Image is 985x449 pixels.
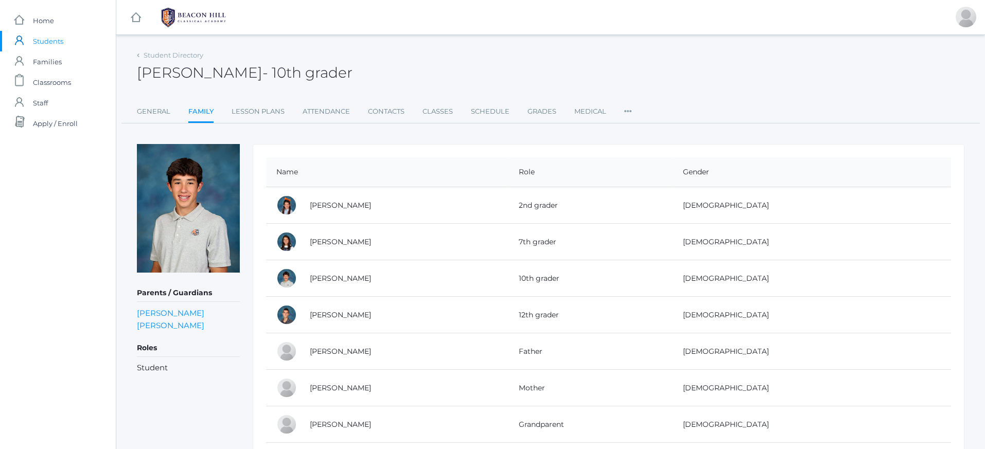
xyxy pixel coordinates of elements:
[266,157,508,187] th: Name
[310,201,371,210] a: [PERSON_NAME]
[673,157,951,187] th: Gender
[310,383,371,392] a: [PERSON_NAME]
[508,370,673,406] td: Mother
[956,7,976,27] div: Vanessa Benson
[137,362,240,374] li: Student
[33,113,78,134] span: Apply / Enroll
[673,187,951,224] td: [DEMOGRAPHIC_DATA]
[188,101,214,123] a: Family
[33,72,71,93] span: Classrooms
[276,195,297,215] div: Alexandra Benson
[137,101,170,122] a: General
[508,157,673,187] th: Role
[508,406,673,443] td: Grandparent
[137,320,204,330] a: [PERSON_NAME]
[303,101,350,122] a: Attendance
[137,144,240,273] img: Maximillian Benson
[508,187,673,224] td: 2nd grader
[673,297,951,333] td: [DEMOGRAPHIC_DATA]
[276,378,297,398] div: Vanessa Benson
[310,420,371,429] a: [PERSON_NAME]
[673,370,951,406] td: [DEMOGRAPHIC_DATA]
[137,339,240,357] h5: Roles
[508,224,673,260] td: 7th grader
[33,51,62,72] span: Families
[232,101,285,122] a: Lesson Plans
[276,341,297,362] div: Matt Benson
[423,101,453,122] a: Classes
[310,310,371,319] a: [PERSON_NAME]
[673,333,951,370] td: [DEMOGRAPHIC_DATA]
[33,10,54,31] span: Home
[144,51,203,59] a: Student Directory
[673,224,951,260] td: [DEMOGRAPHIC_DATA]
[527,101,556,122] a: Grades
[508,333,673,370] td: Father
[574,101,606,122] a: Medical
[33,31,63,51] span: Students
[276,231,297,252] div: Juliana Benson
[368,101,404,122] a: Contacts
[508,260,673,297] td: 10th grader
[137,284,240,302] h5: Parents / Guardians
[310,274,371,283] a: [PERSON_NAME]
[673,406,951,443] td: [DEMOGRAPHIC_DATA]
[508,297,673,333] td: 12th grader
[262,64,353,81] span: - 10th grader
[137,308,204,318] a: [PERSON_NAME]
[310,347,371,356] a: [PERSON_NAME]
[276,414,297,435] div: Victoria Hofmann
[310,237,371,246] a: [PERSON_NAME]
[33,93,48,113] span: Staff
[471,101,509,122] a: Schedule
[673,260,951,297] td: [DEMOGRAPHIC_DATA]
[155,5,232,30] img: BHCALogos-05-308ed15e86a5a0abce9b8dd61676a3503ac9727e845dece92d48e8588c001991.png
[276,304,297,325] div: Theodore Benson
[137,65,353,81] h2: [PERSON_NAME]
[276,268,297,289] div: Maximillian Benson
